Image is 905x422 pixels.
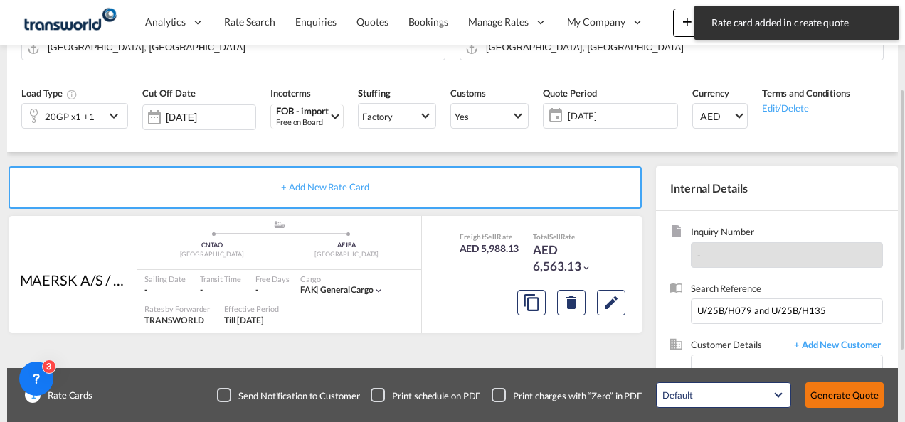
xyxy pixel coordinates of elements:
md-icon: assets/icons/custom/ship-fill.svg [271,221,288,228]
span: Cut Off Date [142,87,196,99]
span: Customer Details [691,338,787,355]
md-select: Select Currency: د.إ AEDUnited Arab Emirates Dirham [692,103,748,129]
div: - [200,284,241,296]
button: Copy [517,290,546,315]
div: Sailing Date [144,274,186,284]
md-checkbox: Checkbox No Ink [217,388,359,402]
div: [GEOGRAPHIC_DATA] [280,250,415,259]
div: Effective Period [224,303,278,314]
div: Factory [362,111,393,122]
span: Quotes [356,16,388,28]
span: + Add New Customer [787,338,883,355]
div: AEJEA [280,241,415,250]
md-icon: icon-calendar [544,107,561,124]
div: MAERSK A/S / TDWC-DUBAI [20,270,127,290]
div: [GEOGRAPHIC_DATA] [144,250,280,259]
div: Yes [455,111,469,122]
div: Print charges with “Zero” in PDF [513,389,642,402]
div: FOB - import [276,106,329,117]
span: Rate Search [224,16,275,28]
div: Free on Board [276,117,329,127]
span: AED [700,109,733,124]
span: Load Type [21,87,78,99]
md-select: Select Incoterms: FOB - import Free on Board [270,104,344,129]
div: Send Notification to Customer [238,389,359,402]
span: Analytics [145,15,186,29]
input: Search by Door/Port [486,35,876,60]
span: - [697,249,701,261]
md-input-container: Qingdao, CNTAO [21,35,445,60]
span: Sell [485,232,497,241]
img: f753ae806dec11f0841701cdfdf085c0.png [21,6,117,38]
div: + Add New Rate Card [9,166,642,209]
span: Manage Rates [468,15,529,29]
span: Till [DATE] [224,315,264,325]
span: [DATE] [564,106,677,126]
div: CNTAO [144,241,280,250]
div: AED 6,563.13 [533,242,604,276]
span: [DATE] [568,109,674,122]
span: 1 [25,387,41,403]
div: - [144,284,186,296]
div: Freight Rate [460,232,519,242]
span: TRANSWORLD [144,315,204,325]
span: My Company [567,15,625,29]
md-icon: icon-chevron-down [374,286,383,296]
span: Currency [692,87,729,99]
div: Edit/Delete [762,100,850,114]
md-checkbox: Checkbox No Ink [371,388,480,402]
span: FAK [300,284,321,295]
span: Incoterms [270,87,311,99]
div: general cargo [300,284,374,296]
div: Till 30 Sep 2025 [224,315,264,327]
md-input-container: Jebel Ali, AEJEA [460,35,884,60]
span: Bookings [408,16,448,28]
span: Search Reference [691,282,883,298]
div: Rates by Forwarder [144,303,210,314]
input: Select [166,112,255,123]
button: Edit [597,290,625,315]
span: New [679,16,732,27]
span: Stuffing [358,87,391,99]
span: Rate card added in create quote [707,16,887,30]
div: Cargo [300,274,383,284]
div: Internal Details [656,166,898,210]
button: Generate Quote [805,382,884,408]
span: Quote Period [543,87,597,99]
div: Default [662,389,692,401]
div: AED 5,988.13 [460,242,519,256]
md-icon: icon-chevron-down [581,263,591,273]
md-icon: icon-plus 400-fg [679,13,696,30]
span: | [316,284,319,295]
div: 20GP x1 40HC x1 [45,107,95,126]
span: Inquiry Number [691,225,883,242]
div: Print schedule on PDF [392,389,480,402]
div: - [255,284,258,296]
md-checkbox: Checkbox No Ink [492,388,642,402]
span: Rate Cards [41,389,92,401]
md-icon: icon-chevron-down [105,107,127,124]
div: TRANSWORLD [144,315,210,327]
div: Free Days [255,274,290,284]
button: Delete [557,290,586,315]
span: Customs [450,87,486,99]
md-icon: assets/icons/custom/copyQuote.svg [523,294,540,311]
div: Total Rate [533,232,604,242]
span: + Add New Rate Card [281,181,369,193]
input: Enter Customer Details [698,355,882,387]
div: Transit Time [200,274,241,284]
div: 20GP x1 40HC x1icon-chevron-down [21,103,128,129]
md-icon: icon-information-outline [66,89,78,100]
md-select: Select Stuffing: Factory [358,103,436,129]
input: Search by Door/Port [48,35,438,60]
span: Enquiries [295,16,337,28]
span: Terms and Conditions [762,87,850,99]
input: Enter search reference [691,298,883,324]
span: Sell [549,232,561,241]
button: icon-plus 400-fgNewicon-chevron-down [673,9,738,37]
md-select: Select Customs: Yes [450,103,529,129]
